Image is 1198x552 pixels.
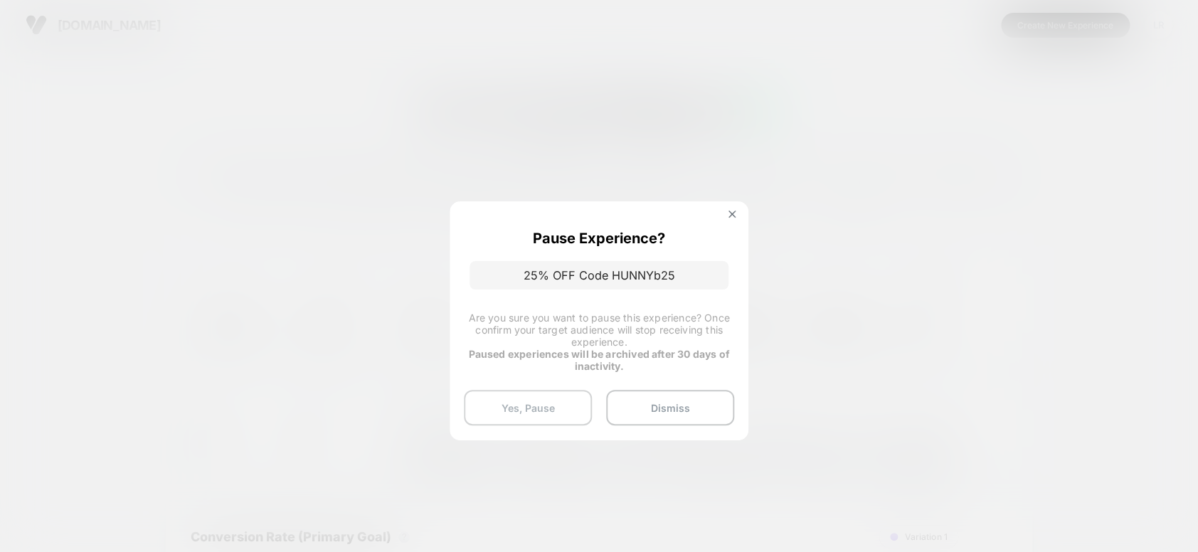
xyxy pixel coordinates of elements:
strong: Paused experiences will be archived after 30 days of inactivity. [468,348,729,372]
img: close [728,211,736,218]
button: Yes, Pause [464,390,592,425]
button: Dismiss [606,390,734,425]
span: Are you sure you want to pause this experience? Once confirm your target audience will stop recei... [468,312,729,348]
p: 25% OFF Code HUNNYb25 [470,261,728,290]
p: Pause Experience? [533,230,665,247]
